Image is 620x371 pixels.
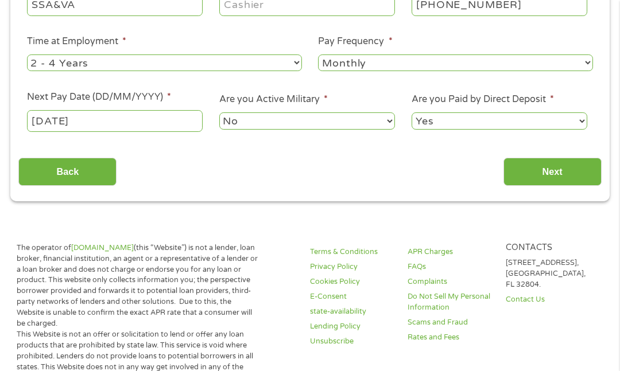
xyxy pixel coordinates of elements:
input: Back [18,158,117,186]
a: Privacy Policy [310,261,408,272]
label: Time at Employment [27,36,126,48]
a: FAQs [408,261,505,272]
p: [STREET_ADDRESS], [GEOGRAPHIC_DATA], FL 32804. [506,257,603,290]
a: E-Consent [310,291,408,302]
p: The operator of (this “Website”) is not a lender, loan broker, financial institution, an agent or... [17,243,258,329]
a: Unsubscribe [310,336,408,347]
a: Terms & Conditions [310,247,408,257]
input: Next [503,158,602,186]
a: state-availability [310,306,408,317]
label: Are you Paid by Direct Deposit [412,93,554,106]
label: Are you Active Military [219,93,328,106]
a: Scams and Fraud [408,317,505,328]
label: Pay Frequency [318,36,392,48]
input: Use the arrow keys to pick a date [27,110,203,132]
a: Lending Policy [310,321,408,332]
a: Do Not Sell My Personal Information [408,291,505,313]
a: Cookies Policy [310,276,408,287]
a: [DOMAIN_NAME] [71,243,134,252]
label: Next Pay Date (DD/MM/YYYY) [27,91,171,103]
a: Rates and Fees [408,332,505,343]
h4: Contacts [506,243,603,253]
a: APR Charges [408,247,505,257]
a: Contact Us [506,294,603,305]
a: Complaints [408,276,505,287]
